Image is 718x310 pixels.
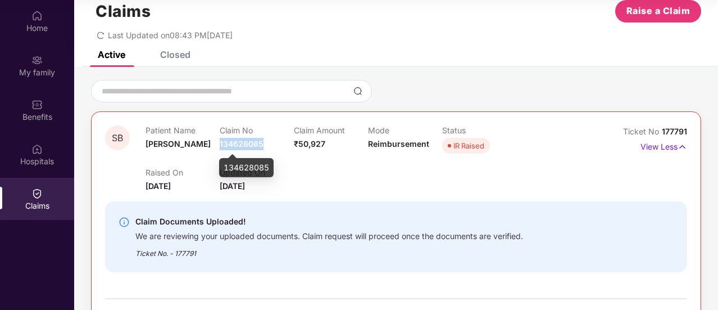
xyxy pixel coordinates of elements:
span: 134628085 [220,139,263,149]
div: Active [98,49,125,60]
span: ₹50,927 [294,139,325,149]
span: redo [97,30,104,40]
p: Raised On [146,168,220,177]
div: Closed [160,49,190,60]
span: [DATE] [146,181,171,191]
span: Raise a Claim [626,4,690,18]
p: Patient Name [146,125,220,135]
img: svg+xml;base64,PHN2ZyBpZD0iQmVuZWZpdHMiIHhtbG5zPSJodHRwOi8vd3d3LnczLm9yZy8yMDAwL3N2ZyIgd2lkdGg9Ij... [31,99,43,110]
p: Mode [368,125,442,135]
p: Claim Amount [294,125,368,135]
img: svg+xml;base64,PHN2ZyB3aWR0aD0iMjAiIGhlaWdodD0iMjAiIHZpZXdCb3g9IjAgMCAyMCAyMCIgZmlsbD0ibm9uZSIgeG... [31,55,43,66]
p: Claim No [220,125,294,135]
span: [DATE] [220,181,245,191]
span: SB [112,133,123,143]
div: IR Raised [453,140,484,151]
img: svg+xml;base64,PHN2ZyBpZD0iSG9zcGl0YWxzIiB4bWxucz0iaHR0cDovL3d3dy53My5vcmcvMjAwMC9zdmciIHdpZHRoPS... [31,143,43,155]
span: Ticket No [623,127,662,136]
img: svg+xml;base64,PHN2ZyBpZD0iQ2xhaW0iIHhtbG5zPSJodHRwOi8vd3d3LnczLm9yZy8yMDAwL3N2ZyIgd2lkdGg9IjIwIi... [31,188,43,199]
div: Claim Documents Uploaded! [135,215,523,228]
span: Reimbursement [368,139,429,149]
img: svg+xml;base64,PHN2ZyBpZD0iSG9tZSIgeG1sbnM9Imh0dHA6Ly93d3cudzMub3JnLzIwMDAvc3ZnIiB3aWR0aD0iMjAiIG... [31,10,43,21]
img: svg+xml;base64,PHN2ZyBpZD0iU2VhcmNoLTMyeDMyIiB4bWxucz0iaHR0cDovL3d3dy53My5vcmcvMjAwMC9zdmciIHdpZH... [353,87,362,96]
div: 134628085 [219,158,274,177]
p: View Less [640,138,687,153]
span: Last Updated on 08:43 PM[DATE] [108,30,233,40]
img: svg+xml;base64,PHN2ZyBpZD0iSW5mby0yMHgyMCIgeG1sbnM9Imh0dHA6Ly93d3cudzMub3JnLzIwMDAvc3ZnIiB3aWR0aD... [119,217,130,228]
span: [PERSON_NAME] [146,139,211,149]
h1: Claims [96,2,151,21]
span: 177791 [662,127,687,136]
img: svg+xml;base64,PHN2ZyB4bWxucz0iaHR0cDovL3d3dy53My5vcmcvMjAwMC9zdmciIHdpZHRoPSIxNyIgaGVpZ2h0PSIxNy... [678,141,687,153]
div: Ticket No. - 177791 [135,241,523,259]
div: We are reviewing your uploaded documents. Claim request will proceed once the documents are verif... [135,228,523,241]
p: Status [442,125,516,135]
